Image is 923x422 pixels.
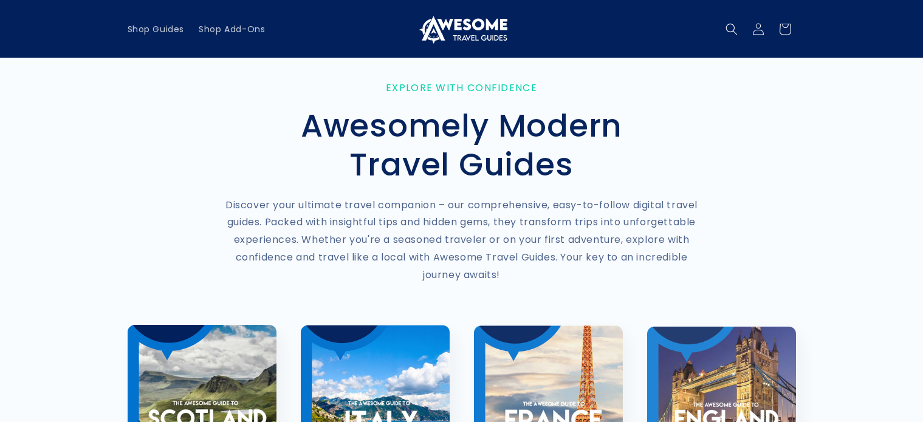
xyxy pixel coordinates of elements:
[120,16,192,42] a: Shop Guides
[718,16,745,43] summary: Search
[191,16,272,42] a: Shop Add-Ons
[128,24,185,35] span: Shop Guides
[225,106,699,184] h2: Awesomely Modern Travel Guides
[225,196,699,284] p: Discover your ultimate travel companion – our comprehensive, easy-to-follow digital travel guides...
[416,15,507,44] img: Awesome Travel Guides
[199,24,265,35] span: Shop Add-Ons
[225,82,699,94] p: Explore with Confidence
[411,10,512,48] a: Awesome Travel Guides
